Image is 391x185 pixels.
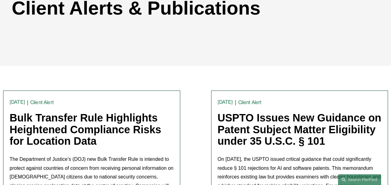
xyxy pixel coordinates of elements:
[30,99,54,105] a: Client Alert
[238,99,261,105] a: Client Alert
[218,100,233,105] time: [DATE]
[10,112,161,147] a: Bulk Transfer Rule Highlights Heightened Compliance Risks for Location Data
[338,174,381,185] a: Search this site
[218,112,381,147] a: USPTO Issues New Guidance on Patent Subject Matter Eligibility under 35 U.S.C. § 101
[10,100,25,105] time: [DATE]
